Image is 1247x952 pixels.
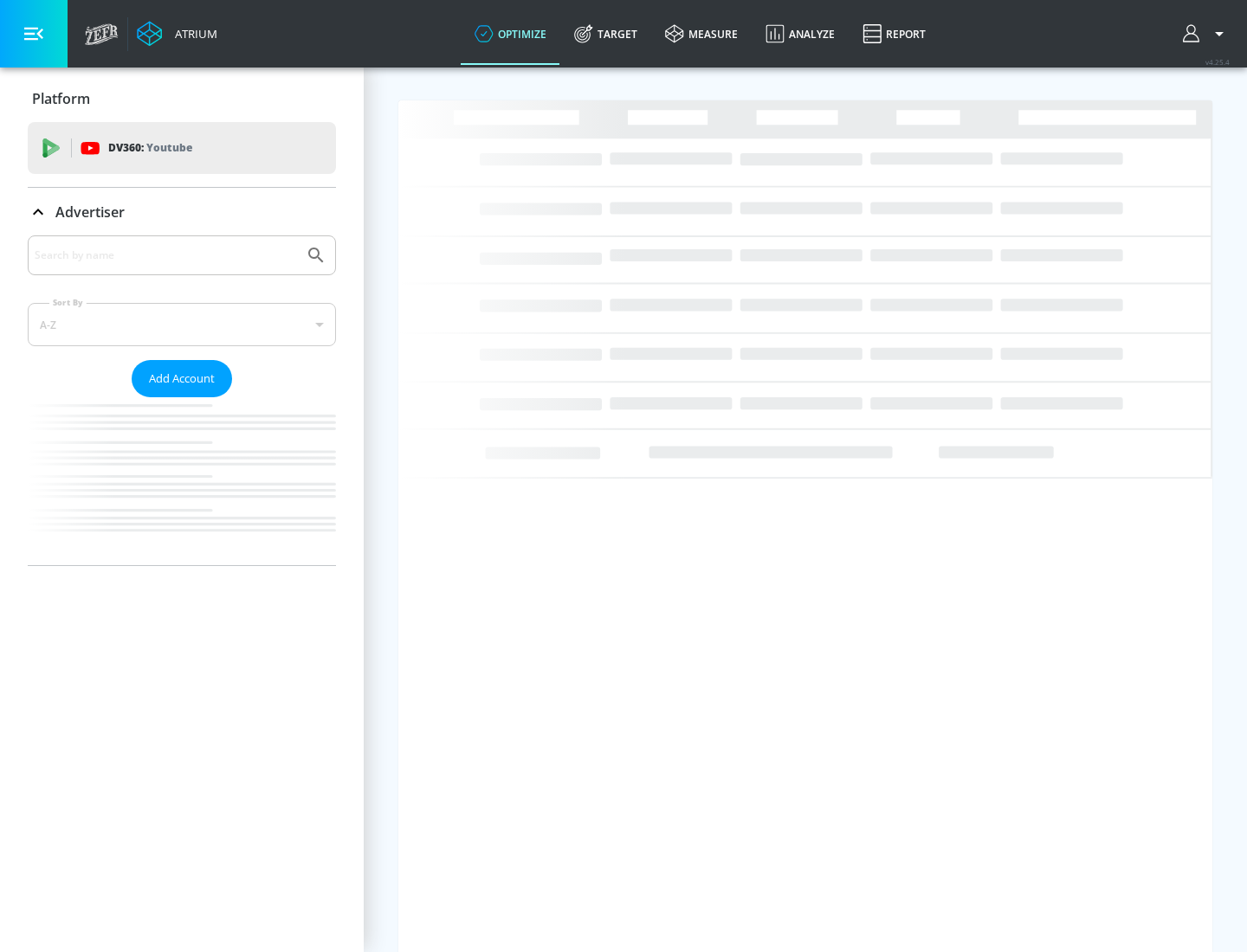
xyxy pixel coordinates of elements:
p: Platform [32,89,90,108]
p: Advertiser [55,203,125,222]
a: optimize [461,3,560,65]
div: DV360: Youtube [28,122,336,174]
a: measure [651,3,752,65]
div: Atrium [168,26,217,42]
button: Add Account [132,360,232,397]
p: Youtube [146,138,192,157]
div: A-Z [28,303,336,346]
span: v 4.25.4 [1205,57,1230,67]
nav: list of Advertiser [28,397,336,565]
p: DV360: [108,138,192,158]
a: Atrium [137,21,217,47]
div: Advertiser [28,188,336,236]
label: Sort By [49,297,87,308]
a: Report [849,3,940,65]
div: Platform [28,74,336,123]
div: Advertiser [28,235,336,565]
a: Target [560,3,651,65]
a: Analyze [752,3,849,65]
input: Search by name [35,244,297,267]
span: Add Account [149,369,215,389]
